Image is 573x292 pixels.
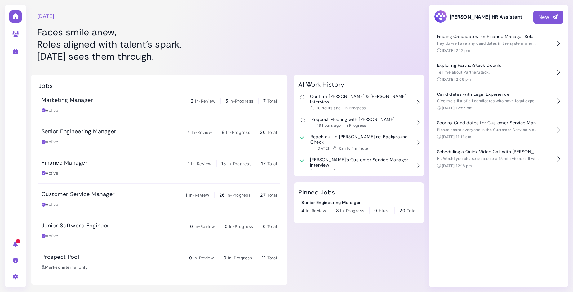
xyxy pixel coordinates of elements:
span: 4 [187,130,190,135]
span: In-Review [192,130,212,135]
span: In-Review [194,224,215,229]
span: Total [267,193,277,198]
a: Prospect Pool 0 In-Review 0 In-Progress 11 Total Marked internal only [38,246,280,277]
div: Active [42,107,58,114]
h2: Jobs [38,82,53,89]
h4: Scoring Candidates for Customer Service Manager Role [437,120,539,125]
time: [DATE] 12:57 pm [442,106,473,110]
time: [DATE] 2:09 pm [442,77,471,82]
h4: Scheduling a Quick Video Call with [PERSON_NAME] [437,149,539,154]
span: 0 [263,224,266,229]
span: Total [407,208,416,213]
a: Senior Engineering Manager 4 In-Review 8 In-Progress 0 Hired 20 Total [301,199,416,214]
a: Junior Software Engineer 0 In-Review 0 In-Progress 0 Total Active [38,215,280,246]
h3: Reach out to [PERSON_NAME] re: Background Check [310,134,411,145]
span: In-Review [191,161,211,166]
h3: Customer Service Manager [42,191,115,198]
div: Active [42,170,58,176]
button: Candidates with Legal Experience Give me a list of all candidates who have legal experience. [DAT... [434,87,563,116]
h3: Senior Engineering Manager [42,128,116,135]
h4: Finding Candidates for Finance Manager Role [437,34,539,39]
span: Total [267,224,277,229]
span: In-Progress [226,130,250,135]
span: Total [267,161,277,166]
time: [DATE] 2:12 pm [442,48,470,53]
div: Marked internal only [42,264,87,271]
span: 7 [263,98,266,103]
span: 0 [225,224,228,229]
span: In-Review [195,98,215,103]
span: 20 [399,208,405,213]
span: Please score everyone in the Customer Service Manager job [437,127,552,132]
h1: Faces smile anew, Roles aligned with talent’s spark, [DATE] sees them through. [37,26,283,62]
span: In-Review [193,255,214,260]
button: Finding Candidates for Finance Manager Role Hey do we have any candidates in the system who may b... [434,29,563,58]
span: In-Progress [340,208,364,213]
span: Total [267,255,277,260]
span: 27 [260,192,266,198]
div: In Progress [344,123,366,128]
span: In-Progress [228,255,252,260]
h3: Request Meeting with [PERSON_NAME] [311,117,394,122]
span: 0 [374,208,377,213]
h3: [PERSON_NAME] HR Assistant [434,10,522,24]
span: Give me a list of all candidates who have legal experience. [437,98,548,103]
button: Scoring Candidates for Customer Service Manager Role Please score everyone in the Customer Servic... [434,116,563,144]
span: In-Progress [226,193,251,198]
span: 26 [219,192,225,198]
div: New [538,13,558,21]
span: 8 [336,208,339,213]
time: Sep 16, 2025 [316,169,329,174]
h3: Junior Software Engineer [42,222,109,229]
div: Active [42,139,58,145]
span: Ran for 1 minute [338,169,368,174]
h2: Pinned Jobs [298,189,335,196]
a: Finance Manager 1 In-Review 15 In-Progress 17 Total Active [38,152,280,183]
h4: Candidates with Legal Experience [437,92,539,97]
div: Senior Engineering Manager [301,199,416,206]
span: In-Progress [229,224,253,229]
span: 11 [262,255,266,260]
button: Exploring PartnerStack Details Tell me about PartnerStack. [DATE] 2:09 pm [434,58,563,87]
span: Total [267,98,277,103]
time: [DATE] [37,12,55,20]
span: In-Review [306,208,326,213]
h2: AI Work History [298,81,344,88]
time: [DATE] 11:12 am [442,135,471,139]
span: 15 [221,161,226,166]
span: Tell me about PartnerStack. [437,70,490,75]
a: Marketing Manager 2 In-Review 5 In-Progress 7 Total Active [38,89,280,121]
span: 1 [188,161,189,166]
span: 0 [189,255,192,260]
span: In-Progress [227,161,251,166]
span: 20 [260,130,266,135]
span: 17 [261,161,266,166]
div: Active [42,233,58,239]
span: Total [267,130,277,135]
span: 1 [185,192,187,198]
time: Sep 16, 2025 [316,146,329,151]
h3: Confirm [PERSON_NAME] & [PERSON_NAME] Interview [310,94,411,104]
h3: Finance Manager [42,160,87,167]
span: 8 [222,130,224,135]
span: Ran for 1 minute [339,146,368,151]
h4: Exploring PartnerStack Details [437,63,539,68]
time: Sep 18, 2025 [316,106,341,110]
a: Senior Engineering Manager 4 In-Review 8 In-Progress 20 Total Active [38,121,280,152]
span: Hired [379,208,390,213]
time: [DATE] 12:18 pm [442,163,472,168]
span: 0 [190,224,193,229]
span: 5 [225,98,228,103]
h3: Prospect Pool [42,254,79,261]
div: Active [42,202,58,208]
h3: [PERSON_NAME]'s Customer Service Manager Interview [310,157,412,168]
button: New [533,11,563,24]
span: In-Review [189,193,209,198]
span: 4 [301,208,304,213]
button: Scheduling a Quick Video Call with [PERSON_NAME] Hi. Would you please schedule a 15 min video cal... [434,144,563,173]
span: 0 [224,255,226,260]
time: Sep 18, 2025 [317,123,341,128]
h3: Marketing Manager [42,97,93,104]
span: 2 [191,98,193,103]
div: In Progress [344,106,366,111]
